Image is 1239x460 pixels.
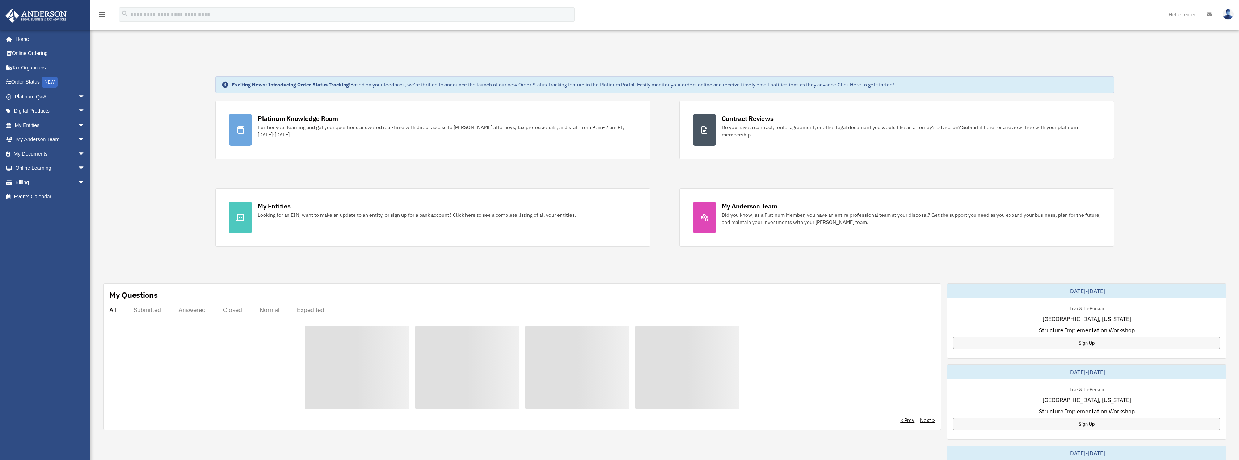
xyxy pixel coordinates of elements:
[5,147,96,161] a: My Documentsarrow_drop_down
[98,13,106,19] a: menu
[121,10,129,18] i: search
[722,114,774,123] div: Contract Reviews
[78,161,92,176] span: arrow_drop_down
[78,175,92,190] span: arrow_drop_down
[5,46,96,61] a: Online Ordering
[109,290,158,300] div: My Questions
[1039,326,1135,334] span: Structure Implementation Workshop
[5,175,96,190] a: Billingarrow_drop_down
[679,188,1114,247] a: My Anderson Team Did you know, as a Platinum Member, you have an entire professional team at your...
[722,202,777,211] div: My Anderson Team
[947,284,1226,298] div: [DATE]-[DATE]
[1042,315,1131,323] span: [GEOGRAPHIC_DATA], [US_STATE]
[5,161,96,176] a: Online Learningarrow_drop_down
[78,104,92,119] span: arrow_drop_down
[98,10,106,19] i: menu
[679,101,1114,159] a: Contract Reviews Do you have a contract, rental agreement, or other legal document you would like...
[232,81,350,88] strong: Exciting News: Introducing Order Status Tracking!
[947,365,1226,379] div: [DATE]-[DATE]
[78,147,92,161] span: arrow_drop_down
[1039,407,1135,415] span: Structure Implementation Workshop
[260,306,279,313] div: Normal
[953,337,1220,349] a: Sign Up
[1042,396,1131,404] span: [GEOGRAPHIC_DATA], [US_STATE]
[5,118,96,132] a: My Entitiesarrow_drop_down
[258,202,290,211] div: My Entities
[232,81,894,88] div: Based on your feedback, we're thrilled to announce the launch of our new Order Status Tracking fe...
[134,306,161,313] div: Submitted
[215,188,650,247] a: My Entities Looking for an EIN, want to make an update to an entity, or sign up for a bank accoun...
[5,75,96,90] a: Order StatusNEW
[5,32,92,46] a: Home
[78,118,92,133] span: arrow_drop_down
[3,9,69,23] img: Anderson Advisors Platinum Portal
[5,190,96,204] a: Events Calendar
[722,124,1101,138] div: Do you have a contract, rental agreement, or other legal document you would like an attorney's ad...
[297,306,324,313] div: Expedited
[78,132,92,147] span: arrow_drop_down
[109,306,116,313] div: All
[1223,9,1234,20] img: User Pic
[953,418,1220,430] a: Sign Up
[178,306,206,313] div: Answered
[920,417,935,424] a: Next >
[215,101,650,159] a: Platinum Knowledge Room Further your learning and get your questions answered real-time with dire...
[5,132,96,147] a: My Anderson Teamarrow_drop_down
[1064,385,1110,393] div: Live & In-Person
[258,124,637,138] div: Further your learning and get your questions answered real-time with direct access to [PERSON_NAM...
[5,89,96,104] a: Platinum Q&Aarrow_drop_down
[258,211,576,219] div: Looking for an EIN, want to make an update to an entity, or sign up for a bank account? Click her...
[5,60,96,75] a: Tax Organizers
[258,114,338,123] div: Platinum Knowledge Room
[78,89,92,104] span: arrow_drop_down
[5,104,96,118] a: Digital Productsarrow_drop_down
[900,417,914,424] a: < Prev
[1064,304,1110,312] div: Live & In-Person
[722,211,1101,226] div: Did you know, as a Platinum Member, you have an entire professional team at your disposal? Get th...
[838,81,894,88] a: Click Here to get started!
[42,77,58,88] div: NEW
[223,306,242,313] div: Closed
